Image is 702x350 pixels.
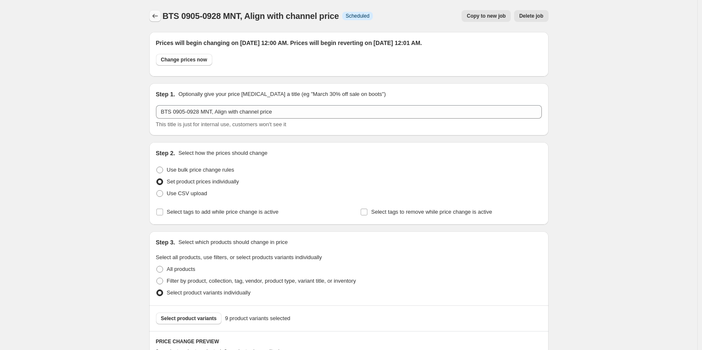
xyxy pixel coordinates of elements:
[371,209,492,215] span: Select tags to remove while price change is active
[161,56,207,63] span: Change prices now
[178,238,288,247] p: Select which products should change in price
[167,209,279,215] span: Select tags to add while price change is active
[467,13,506,19] span: Copy to new job
[346,13,369,19] span: Scheduled
[156,39,542,47] h2: Prices will begin changing on [DATE] 12:00 AM. Prices will begin reverting on [DATE] 12:01 AM.
[178,149,267,157] p: Select how the prices should change
[462,10,511,22] button: Copy to new job
[156,121,286,127] span: This title is just for internal use, customers won't see it
[167,278,356,284] span: Filter by product, collection, tag, vendor, product type, variant title, or inventory
[156,90,175,98] h2: Step 1.
[514,10,548,22] button: Delete job
[161,315,217,322] span: Select product variants
[178,90,385,98] p: Optionally give your price [MEDICAL_DATA] a title (eg "March 30% off sale on boots")
[167,167,234,173] span: Use bulk price change rules
[163,11,339,21] span: BTS 0905-0928 MNT, Align with channel price
[156,313,222,324] button: Select product variants
[156,238,175,247] h2: Step 3.
[156,149,175,157] h2: Step 2.
[167,178,239,185] span: Set product prices individually
[156,54,212,66] button: Change prices now
[149,10,161,22] button: Price change jobs
[167,266,195,272] span: All products
[156,254,322,260] span: Select all products, use filters, or select products variants individually
[167,289,251,296] span: Select product variants individually
[519,13,543,19] span: Delete job
[156,105,542,119] input: 30% off holiday sale
[225,314,290,323] span: 9 product variants selected
[167,190,207,196] span: Use CSV upload
[156,338,542,345] h6: PRICE CHANGE PREVIEW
